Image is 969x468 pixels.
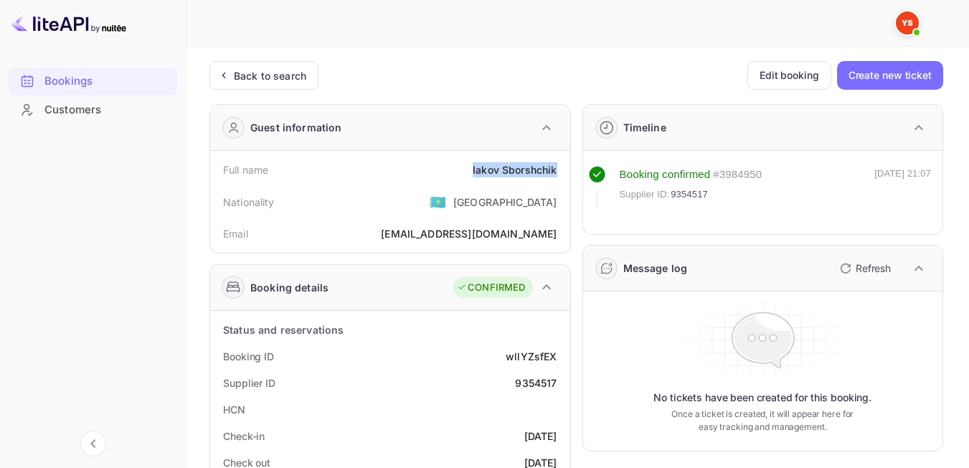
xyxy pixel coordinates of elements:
div: # 3984950 [713,167,762,183]
div: Booking ID [223,349,274,364]
button: Edit booking [747,61,831,90]
div: Timeline [623,120,666,135]
div: HCN [223,402,245,417]
div: 9354517 [515,375,557,390]
span: Supplier ID: [620,187,670,202]
button: Refresh [831,257,897,280]
div: Guest information [250,120,342,135]
div: Customers [9,96,177,124]
div: Full name [223,162,268,177]
div: Supplier ID [223,375,275,390]
a: Customers [9,96,177,123]
button: Create new ticket [837,61,943,90]
div: Back to search [234,68,306,83]
a: Bookings [9,67,177,94]
div: wllYZsfEX [506,349,557,364]
div: Booking confirmed [620,167,711,183]
div: Booking details [250,280,328,295]
p: Once a ticket is created, it will appear here for easy tracking and management. [667,408,859,434]
div: Bookings [9,67,177,95]
div: Iakov Sborshchik [473,162,557,177]
div: CONFIRMED [457,281,525,295]
img: Yandex Support [896,11,919,34]
div: [DATE] [524,429,557,444]
p: Refresh [856,261,891,276]
div: [GEOGRAPHIC_DATA] [453,195,557,210]
span: United States [430,189,446,215]
p: No tickets have been created for this booking. [653,390,871,405]
div: Bookings [44,73,170,90]
div: Status and reservations [223,322,344,337]
div: Email [223,226,248,241]
button: Collapse navigation [80,431,106,457]
div: [DATE] 21:07 [874,167,931,208]
div: [EMAIL_ADDRESS][DOMAIN_NAME] [381,226,557,241]
div: Nationality [223,195,275,210]
div: Customers [44,102,170,118]
span: 9354517 [671,187,708,202]
div: Message log [623,261,688,276]
div: Check-in [223,429,265,444]
img: LiteAPI logo [11,11,126,34]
